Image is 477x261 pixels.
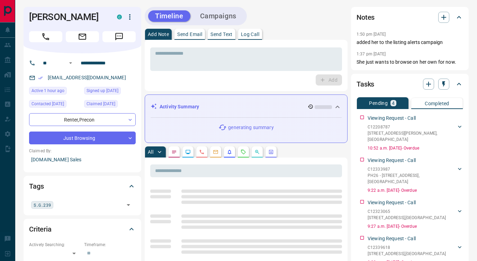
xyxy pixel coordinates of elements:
[254,149,260,155] svg: Opportunities
[29,113,136,126] div: Renter , Precon
[368,124,456,130] p: C12208787
[357,9,463,26] div: Notes
[241,149,246,155] svg: Requests
[368,165,463,186] div: C12333987PH26 - [STREET_ADDRESS],[GEOGRAPHIC_DATA]
[368,172,456,185] p: PH26 - [STREET_ADDRESS] , [GEOGRAPHIC_DATA]
[241,32,259,37] p: Log Call
[368,207,463,222] div: C12323065[STREET_ADDRESS],[GEOGRAPHIC_DATA]
[29,132,136,144] div: Just Browsing
[357,58,463,66] p: She just wants to browse on her own for now.
[425,101,449,106] p: Completed
[29,154,136,165] p: [DOMAIN_NAME] Sales
[84,242,136,248] p: Timeframe:
[31,100,64,107] span: Contacted [DATE]
[227,149,232,155] svg: Listing Alerts
[268,149,274,155] svg: Agent Actions
[160,103,199,110] p: Activity Summary
[171,149,177,155] svg: Notes
[368,208,446,215] p: C12323065
[368,199,416,206] p: Viewing Request - Call
[368,215,446,221] p: [STREET_ADDRESS] , [GEOGRAPHIC_DATA]
[368,145,463,151] p: 10:52 a.m. [DATE] - Overdue
[357,32,386,37] p: 1:50 pm [DATE]
[29,178,136,195] div: Tags
[213,149,218,155] svg: Emails
[368,244,446,251] p: C12339618
[199,149,205,155] svg: Calls
[34,201,51,208] span: S.G.239
[368,115,416,122] p: Viewing Request - Call
[38,75,43,80] svg: Email Verified
[66,59,75,67] button: Open
[66,31,99,42] span: Email
[392,101,395,106] p: 4
[31,87,64,94] span: Active 1 hour ago
[29,221,136,237] div: Criteria
[177,32,202,37] p: Send Email
[357,52,386,56] p: 1:37 pm [DATE]
[357,79,374,90] h2: Tasks
[368,166,456,172] p: C12333987
[29,31,62,42] span: Call
[148,150,153,154] p: All
[148,32,169,37] p: Add Note
[368,157,416,164] p: Viewing Request - Call
[368,187,463,193] p: 9:22 a.m. [DATE] - Overdue
[357,39,463,46] p: added her to the listing alerts campaign
[368,223,463,229] p: 9:27 a.m. [DATE] - Overdue
[368,123,463,144] div: C12208787[STREET_ADDRESS][PERSON_NAME],[GEOGRAPHIC_DATA]
[228,124,273,131] p: generating summary
[29,224,52,235] h2: Criteria
[48,75,126,80] a: [EMAIL_ADDRESS][DOMAIN_NAME]
[87,100,115,107] span: Claimed [DATE]
[151,100,342,113] div: Activity Summary
[368,130,456,143] p: [STREET_ADDRESS][PERSON_NAME] , [GEOGRAPHIC_DATA]
[29,242,81,248] p: Actively Searching:
[102,31,136,42] span: Message
[368,235,416,242] p: Viewing Request - Call
[29,148,136,154] p: Claimed By:
[357,76,463,92] div: Tasks
[29,11,107,22] h1: [PERSON_NAME]
[84,100,136,110] div: Tue Jul 30 2024
[193,10,243,22] button: Campaigns
[357,12,375,23] h2: Notes
[87,87,118,94] span: Signed up [DATE]
[368,243,463,258] div: C12339618[STREET_ADDRESS],[GEOGRAPHIC_DATA]
[210,32,233,37] p: Send Text
[185,149,191,155] svg: Lead Browsing Activity
[29,100,81,110] div: Fri Jan 26 2024
[84,87,136,97] div: Thu Jan 25 2024
[368,251,446,257] p: [STREET_ADDRESS] , [GEOGRAPHIC_DATA]
[369,101,388,106] p: Pending
[29,181,44,192] h2: Tags
[148,10,190,22] button: Timeline
[124,200,133,210] button: Open
[29,87,81,97] div: Fri Aug 15 2025
[117,15,122,19] div: condos.ca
